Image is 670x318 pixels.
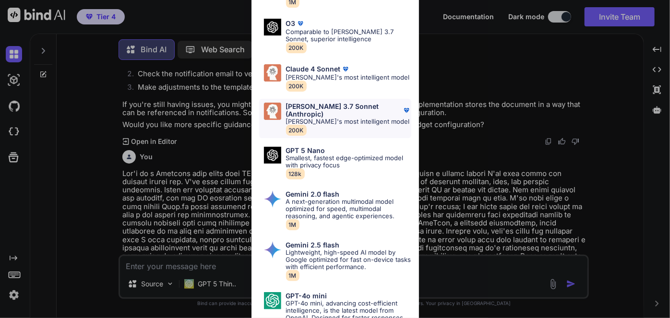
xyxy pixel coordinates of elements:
[286,118,411,125] p: [PERSON_NAME]'s most intelligent model
[286,125,307,136] span: 200K
[402,106,411,115] img: premium
[286,249,411,271] p: Lightweight, high-speed AI model by Google optimized for fast on-device tasks with efficient perf...
[286,198,411,220] p: A next-generation multimodal model optimized for speed, multimodal reasoning, and agentic experie...
[264,19,281,35] img: Pick Models
[296,19,305,28] img: premium
[286,74,410,81] p: [PERSON_NAME]'s most intelligent model
[286,28,411,43] p: Comparable to [PERSON_NAME] 3.7 Sonnet, superior intelligence
[286,42,307,53] span: 200K
[286,103,402,118] p: [PERSON_NAME] 3.7 Sonnet (Anthropic)
[286,65,341,73] p: Claude 4 Sonnet
[264,103,281,120] img: Pick Models
[264,147,281,164] img: Pick Models
[286,20,296,27] p: O3
[286,270,299,281] span: 1M
[264,190,281,208] img: Pick Models
[286,147,325,154] p: GPT 5 Nano
[286,190,340,198] p: Gemini 2.0 flash
[341,64,350,74] img: premium
[286,219,299,230] span: 1M
[286,241,340,249] p: Gemini 2.5 flash
[286,154,411,169] p: Smallest, fastest edge-optimized model with privacy focus
[264,241,281,259] img: Pick Models
[264,64,281,82] img: Pick Models
[264,292,281,309] img: Pick Models
[286,81,307,92] span: 200K
[286,168,305,179] span: 128k
[286,292,327,300] p: GPT-4o mini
